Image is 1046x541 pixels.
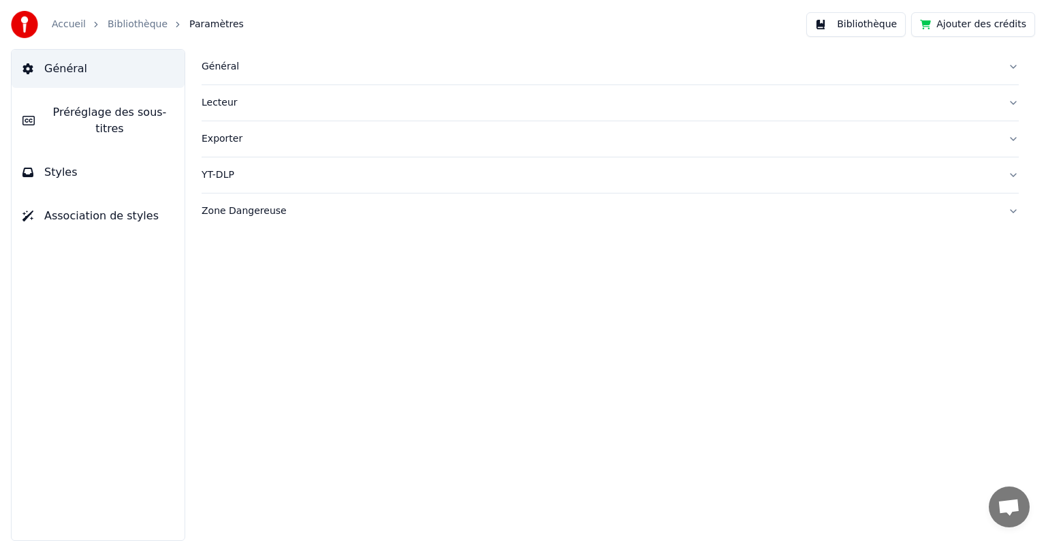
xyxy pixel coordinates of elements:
div: Lecteur [202,96,997,110]
button: Styles [12,153,185,191]
button: Général [12,50,185,88]
button: Général [202,49,1019,84]
div: Exporter [202,132,997,146]
span: Styles [44,164,78,181]
button: Bibliothèque [806,12,906,37]
span: Général [44,61,87,77]
img: youka [11,11,38,38]
div: YT-DLP [202,168,997,182]
a: Accueil [52,18,86,31]
div: Général [202,60,997,74]
a: Bibliothèque [108,18,168,31]
div: Zone Dangereuse [202,204,997,218]
button: Préréglage des sous-titres [12,93,185,148]
button: Exporter [202,121,1019,157]
span: Association de styles [44,208,159,224]
button: YT-DLP [202,157,1019,193]
button: Association de styles [12,197,185,235]
button: Lecteur [202,85,1019,121]
button: Ajouter des crédits [911,12,1035,37]
span: Préréglage des sous-titres [46,104,174,137]
button: Zone Dangereuse [202,194,1019,229]
a: Ouvrir le chat [989,486,1030,527]
nav: breadcrumb [52,18,244,31]
span: Paramètres [189,18,244,31]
